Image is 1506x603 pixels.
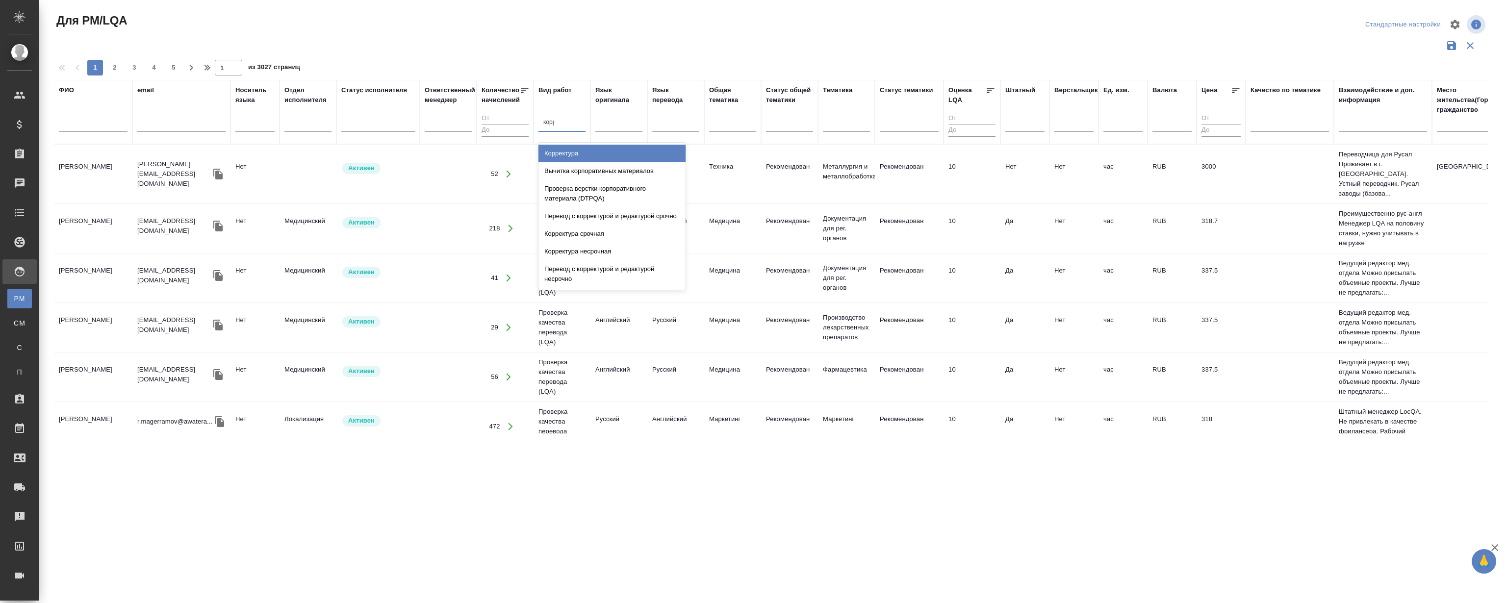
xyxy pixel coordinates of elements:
div: Цена [1201,85,1218,95]
td: Нет [230,157,280,191]
td: Рекомендован [875,211,944,246]
td: RUB [1148,310,1197,345]
span: 3 [127,63,142,73]
td: Да [1000,310,1049,345]
button: Скопировать [211,167,226,181]
a: CM [7,313,32,333]
button: Сохранить фильтры [1442,36,1461,55]
td: час [1098,211,1148,246]
button: Скопировать [212,414,227,429]
div: Ед. изм. [1103,85,1129,95]
div: Тематика [823,85,852,95]
td: Нет [1049,409,1098,444]
span: CM [12,318,27,328]
td: Английский [590,310,647,345]
span: П [12,367,27,377]
div: Статус тематики [880,85,933,95]
button: 5 [166,60,181,75]
button: Скопировать [211,219,226,233]
div: 29 [491,323,498,332]
button: Скопировать [211,318,226,332]
td: Рекомендован [761,360,818,394]
input: До [482,125,529,137]
div: Штатный [1005,85,1035,95]
td: Производство лекарственных препаратов [818,308,875,347]
div: перевод идеальный/почти идеальный. Ни редактор, ни корректор не нужен [948,216,995,226]
td: RUB [1148,211,1197,246]
button: Открыть работы [499,318,519,338]
td: Последовательный перевод [534,157,590,191]
td: Проверка качества перевода (LQA) [534,352,590,402]
td: 337.5 [1197,261,1246,295]
button: 2 [107,60,123,75]
td: Проверка качества перевода (LQA) [534,402,590,451]
td: час [1098,261,1148,295]
td: Медицина [704,310,761,345]
td: Да [1000,360,1049,394]
td: Медицинский [280,310,336,345]
td: [PERSON_NAME] [54,211,132,246]
div: перевод идеальный/почти идеальный. Ни редактор, ни корректор не нужен [948,162,995,172]
td: Нет [230,409,280,444]
td: Проверка качества перевода (LQA) [534,253,590,302]
td: Медицинский [280,211,336,246]
p: Активен [348,163,375,173]
td: Документация для рег. органов [818,258,875,298]
td: Нет [1000,157,1049,191]
td: Нет [1049,157,1098,191]
td: [PERSON_NAME] [54,310,132,345]
div: перевод идеальный/почти идеальный. Ни редактор, ни корректор не нужен [948,266,995,276]
p: r.magerramov@awatera... [137,417,212,427]
div: Рядовой исполнитель: назначай с учетом рейтинга [341,266,415,279]
div: Виза в [GEOGRAPHIC_DATA] однократная 30 дней, коридор 3 месяца (Бизнес/Туризм) [538,288,686,315]
p: Ведущий редактор мед. отдела Можно присылать объемные проекты. Лучше не предлагать:... [1339,357,1427,397]
td: 318 [1197,409,1246,444]
div: Вид работ [538,85,572,95]
td: Да [1000,211,1049,246]
td: Нет [230,261,280,295]
td: Маркетинг [704,409,761,444]
td: Да [1000,261,1049,295]
td: час [1098,360,1148,394]
a: П [7,362,32,382]
span: Для PM/LQA [54,13,127,28]
div: Проверка верстки корпоративного материала (DTPQA) [538,180,686,207]
td: Проверка качества перевода (LQA) [534,303,590,352]
button: Открыть работы [501,219,521,239]
button: Сбросить фильтры [1461,36,1480,55]
td: Рекомендован [875,409,944,444]
div: 56 [491,372,498,382]
p: [EMAIL_ADDRESS][DOMAIN_NAME] [137,266,211,285]
td: час [1098,409,1148,444]
td: [PERSON_NAME] [54,261,132,295]
input: До [1201,125,1241,137]
td: Нет [230,211,280,246]
p: Ведущий редактор мед. отдела Можно присылать объемные проекты. Лучше не предлагать:... [1339,308,1427,347]
div: Статус исполнителя [341,85,407,95]
button: 🙏 [1472,549,1496,574]
div: Вычитка корпоративных материалов [538,162,686,180]
div: Оценка LQA [948,85,986,105]
input: От [948,113,995,125]
div: Язык перевода [652,85,699,105]
div: 52 [491,169,498,179]
div: email [137,85,154,95]
p: [EMAIL_ADDRESS][DOMAIN_NAME] [137,216,211,236]
td: Нет [230,360,280,394]
td: Английский [590,360,647,394]
td: Нет [1049,310,1098,345]
button: Открыть работы [499,164,519,184]
div: Перевод с корректурой и редактурой срочно [538,207,686,225]
span: 🙏 [1476,551,1492,572]
p: Активен [348,317,375,327]
div: перевод идеальный/почти идеальный. Ни редактор, ни корректор не нужен [948,365,995,375]
div: Рядовой исполнитель: назначай с учетом рейтинга [341,162,415,175]
div: Носитель языка [235,85,275,105]
td: Рекомендован [761,261,818,295]
td: Нет [1049,261,1098,295]
p: Активен [348,366,375,376]
td: Фармацевтика [818,360,875,394]
td: RUB [1148,261,1197,295]
p: [PERSON_NAME][EMAIL_ADDRESS][DOMAIN_NAME] [137,159,211,189]
div: Общая тематика [709,85,756,105]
